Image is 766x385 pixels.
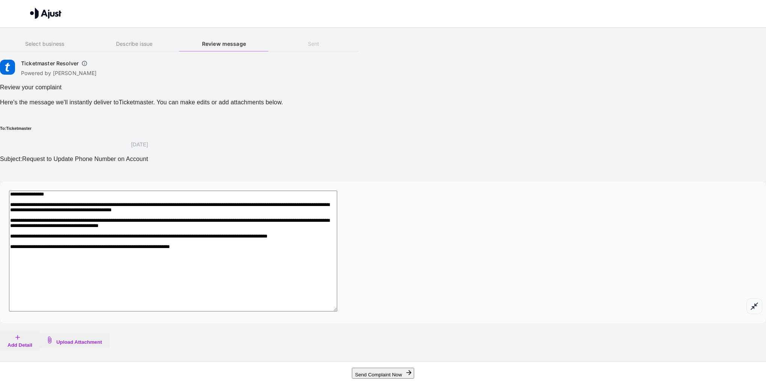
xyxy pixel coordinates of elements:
[352,368,414,379] button: Send Complaint Now
[21,69,97,77] p: Powered by [PERSON_NAME]
[21,60,78,67] h6: Ticketmaster Resolver
[40,333,110,348] button: Upload Attachment
[30,8,62,19] img: Ajust
[269,40,358,48] h6: Sent
[179,40,268,48] h6: Review message
[90,40,179,48] h6: Describe issue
